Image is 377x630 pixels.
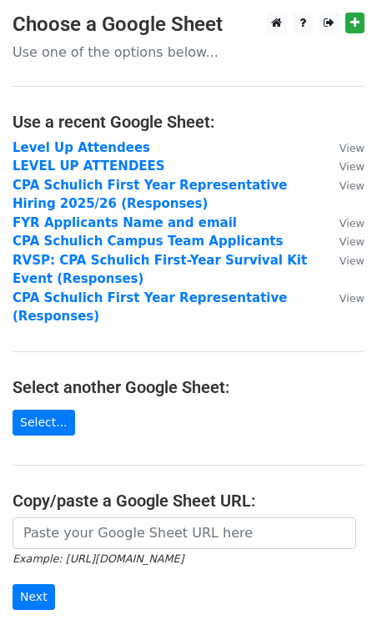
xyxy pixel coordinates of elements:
a: Select... [13,410,75,436]
a: CPA Schulich First Year Representative Hiring 2025/26 (Responses) [13,178,287,212]
small: View [339,292,364,305]
h4: Use a recent Google Sheet: [13,112,364,132]
a: View [323,178,364,193]
a: CPA Schulich First Year Representative (Responses) [13,290,287,325]
a: FYR Applicants Name and email [13,215,237,230]
small: Example: [URL][DOMAIN_NAME] [13,552,183,565]
small: View [339,217,364,229]
input: Paste your Google Sheet URL here [13,517,356,549]
a: View [323,215,364,230]
small: View [339,142,364,154]
h4: Select another Google Sheet: [13,377,364,397]
a: View [323,290,364,305]
a: View [323,234,364,249]
a: View [323,253,364,268]
h4: Copy/paste a Google Sheet URL: [13,491,364,511]
h3: Choose a Google Sheet [13,13,364,37]
a: View [323,159,364,174]
a: CPA Schulich Campus Team Applicants [13,234,283,249]
a: Level Up Attendees [13,140,150,155]
small: View [339,235,364,248]
a: RVSP: CPA Schulich First-Year Survival Kit Event (Responses) [13,253,307,287]
p: Use one of the options below... [13,43,364,61]
small: View [339,179,364,192]
a: LEVEL UP ATTENDEES [13,159,165,174]
input: Next [13,584,55,610]
small: View [339,160,364,173]
small: View [339,255,364,267]
a: View [323,140,364,155]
